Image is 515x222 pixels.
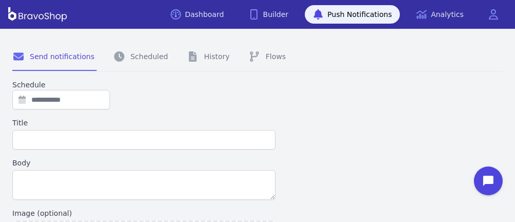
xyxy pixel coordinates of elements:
a: Scheduled [113,43,170,71]
a: Builder [241,5,297,24]
a: Flows [248,43,288,71]
nav: Tabs [12,43,503,71]
label: Schedule [12,80,275,90]
img: BravoShop [8,7,67,22]
label: Title [12,118,275,128]
textarea: To enrich screen reader interactions, please activate Accessibility in Grammarly extension settings [12,170,275,200]
a: Push Notifications [305,5,400,24]
a: Analytics [408,5,472,24]
label: Image (optional) [12,208,275,218]
a: Send notifications [12,43,97,71]
a: Dashboard [162,5,232,24]
label: Body [12,158,275,168]
a: History [187,43,232,71]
